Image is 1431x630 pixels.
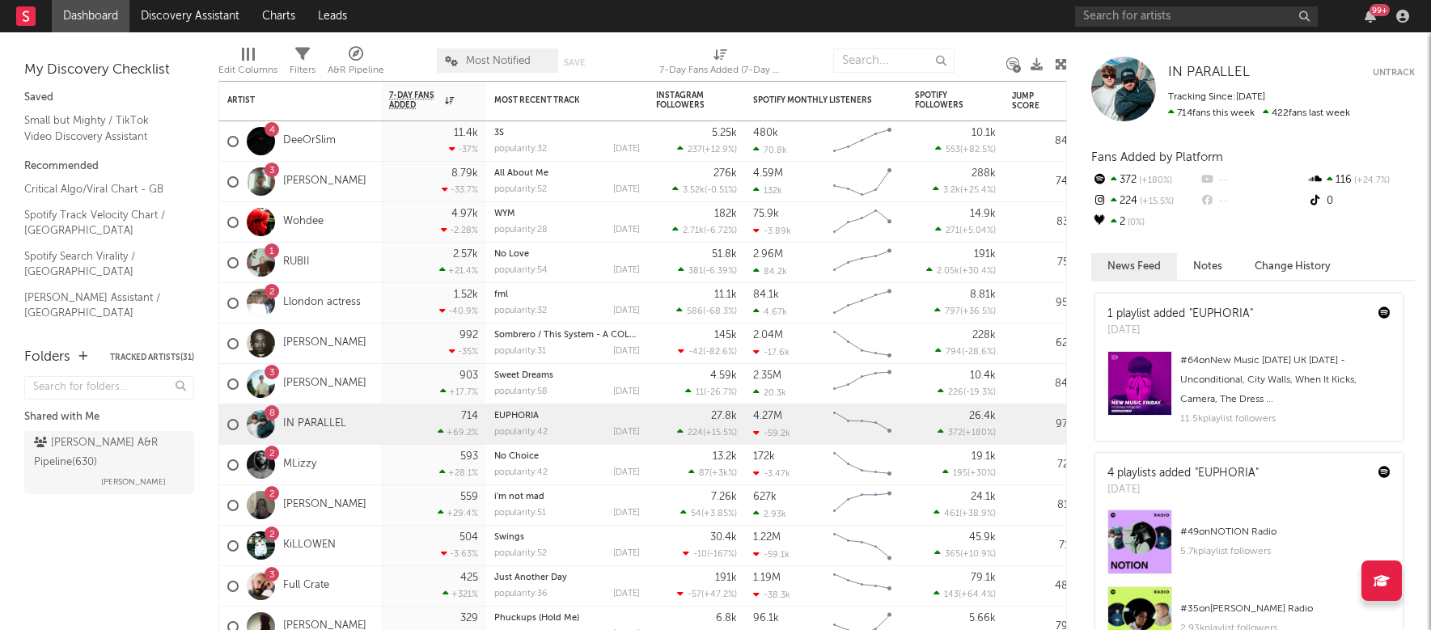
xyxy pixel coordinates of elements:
[1137,176,1172,185] span: +180 %
[283,296,361,310] a: Llondon actress
[970,370,996,381] div: 10.4k
[1012,415,1077,434] div: 97.6
[683,226,704,235] span: 2.71k
[613,387,640,396] div: [DATE]
[494,266,548,275] div: popularity: 54
[659,61,781,80] div: 7-Day Fans Added (7-Day Fans Added)
[564,58,585,67] button: Save
[494,145,547,154] div: popularity: 32
[283,417,346,431] a: IN PARALLEL
[1012,577,1077,596] div: 48.9
[970,209,996,219] div: 14.9k
[494,129,504,137] a: 3S
[753,168,783,179] div: 4.59M
[943,186,960,195] span: 3.2k
[494,412,640,421] div: EUPHORIA
[461,411,478,421] div: 714
[613,226,640,235] div: [DATE]
[937,267,959,276] span: 2.05k
[459,532,478,543] div: 504
[826,202,899,243] svg: Chart title
[1370,4,1390,16] div: 99 +
[494,129,640,137] div: 3S
[971,573,996,583] div: 79.1k
[328,40,384,87] div: A&R Pipeline
[613,590,640,598] div: [DATE]
[753,590,790,600] div: -38.3k
[24,206,178,239] a: Spotify Track Velocity Chart / [GEOGRAPHIC_DATA]
[283,539,336,552] a: KiLLOWEN
[1352,176,1390,185] span: +24.7 %
[945,307,960,316] span: 797
[704,590,735,599] span: +47.2 %
[1307,170,1415,191] div: 116
[934,548,996,559] div: ( )
[969,532,996,543] div: 45.9k
[494,347,546,356] div: popularity: 31
[24,289,178,322] a: [PERSON_NAME] Assistant / [GEOGRAPHIC_DATA]
[227,95,349,105] div: Artist
[969,411,996,421] div: 26.4k
[1012,374,1077,394] div: 84.6
[713,451,737,462] div: 13.2k
[826,121,899,162] svg: Chart title
[494,428,548,437] div: popularity: 42
[753,95,874,105] div: Spotify Monthly Listeners
[826,283,899,323] svg: Chart title
[683,186,705,195] span: 3.52k
[938,387,996,397] div: ( )
[328,61,384,80] div: A&R Pipeline
[1091,170,1199,191] div: 372
[24,180,178,198] a: Critical Algo/Viral Chart - GB
[1180,351,1391,409] div: # 64 on New Music [DATE] UK [DATE] - Unconditional, City Walls, When It Kicks, Camera, The Dress ...
[24,408,194,427] div: Shared with Me
[942,467,996,478] div: ( )
[972,451,996,462] div: 19.1k
[946,348,962,357] span: 794
[753,549,790,560] div: -59.1k
[494,573,640,582] div: Just Another Day
[459,330,478,340] div: 992
[715,573,737,583] div: 191k
[24,431,194,494] a: [PERSON_NAME] A&R Pipeline(630)[PERSON_NAME]
[826,364,899,404] svg: Chart title
[1137,197,1174,206] span: +15.5 %
[494,549,547,558] div: popularity: 52
[934,589,996,599] div: ( )
[494,169,548,178] a: All About Me
[24,88,194,108] div: Saved
[707,186,735,195] span: -0.51 %
[688,146,702,154] span: 237
[613,307,640,315] div: [DATE]
[1195,467,1259,479] a: "EUPHORIA"
[962,267,993,276] span: +30.4 %
[442,589,478,599] div: +321 %
[439,306,478,316] div: -40.9 %
[494,509,546,518] div: popularity: 51
[613,509,640,518] div: [DATE]
[948,429,963,438] span: 372
[494,185,547,194] div: popularity: 52
[494,371,640,380] div: Sweet Dreams
[494,209,640,218] div: WYM
[938,427,996,438] div: ( )
[613,428,640,437] div: [DATE]
[494,209,515,218] a: WYM
[389,91,441,110] span: 7-Day Fans Added
[24,348,70,367] div: Folders
[218,40,277,87] div: Edit Columns
[753,128,778,138] div: 480k
[283,579,329,593] a: Full Crate
[1180,542,1391,561] div: 5.7k playlist followers
[1177,253,1238,280] button: Notes
[290,61,315,80] div: Filters
[713,168,737,179] div: 276k
[494,331,640,340] div: Sombrero / This System - A COLORS SHOW
[1095,509,1403,586] a: #49onNOTION Radio5.7kplaylist followers
[494,533,640,542] div: Swings
[826,485,899,526] svg: Chart title
[677,427,737,438] div: ( )
[706,226,735,235] span: -6.72 %
[494,387,548,396] div: popularity: 58
[714,330,737,340] div: 145k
